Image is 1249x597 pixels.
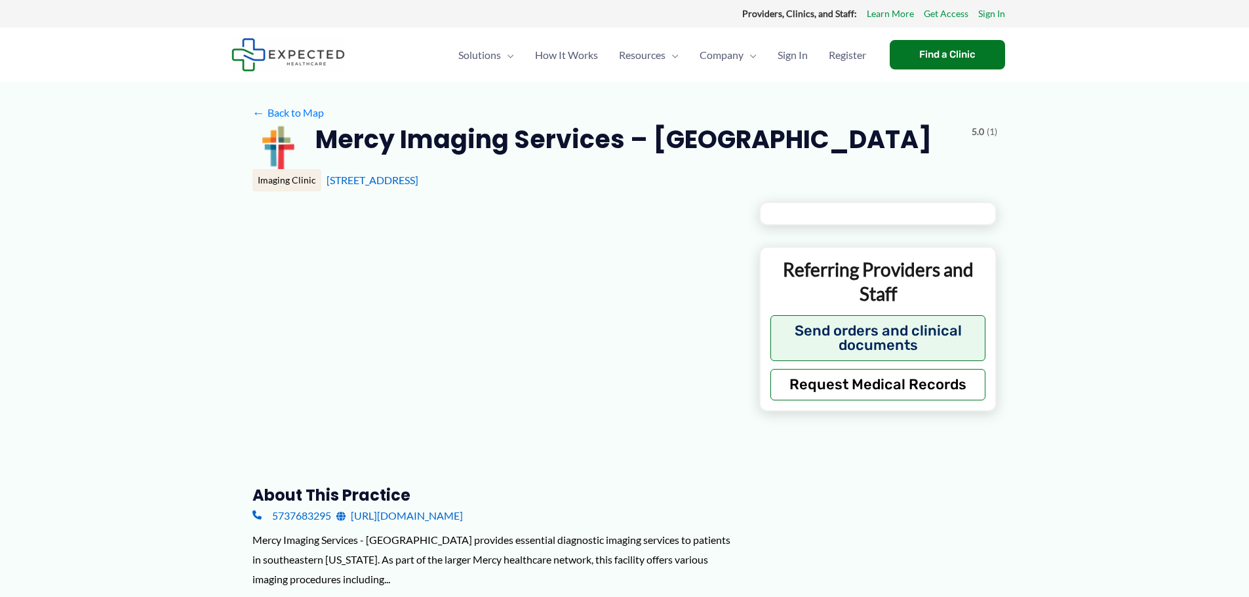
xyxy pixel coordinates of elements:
span: Solutions [458,32,501,78]
a: Sign In [767,32,818,78]
p: Referring Providers and Staff [770,258,986,305]
span: 5.0 [972,123,984,140]
button: Send orders and clinical documents [770,315,986,361]
span: Register [829,32,866,78]
span: Company [700,32,743,78]
a: [URL][DOMAIN_NAME] [336,506,463,526]
a: ResourcesMenu Toggle [608,32,689,78]
a: Find a Clinic [890,40,1005,69]
h2: Mercy Imaging Services – [GEOGRAPHIC_DATA] [315,123,932,155]
a: 5737683295 [252,506,331,526]
a: SolutionsMenu Toggle [448,32,525,78]
a: [STREET_ADDRESS] [327,174,418,186]
h3: About this practice [252,485,738,505]
nav: Primary Site Navigation [448,32,877,78]
a: Learn More [867,5,914,22]
span: ← [252,106,265,119]
div: Imaging Clinic [252,169,321,191]
span: Sign In [778,32,808,78]
span: Menu Toggle [665,32,679,78]
a: Register [818,32,877,78]
span: Resources [619,32,665,78]
strong: Providers, Clinics, and Staff: [742,8,857,19]
a: Get Access [924,5,968,22]
div: Mercy Imaging Services - [GEOGRAPHIC_DATA] provides essential diagnostic imaging services to pati... [252,530,738,588]
button: Request Medical Records [770,369,986,400]
span: How It Works [535,32,598,78]
span: Menu Toggle [743,32,757,78]
a: CompanyMenu Toggle [689,32,767,78]
a: How It Works [525,32,608,78]
img: Expected Healthcare Logo - side, dark font, small [231,38,345,71]
a: ←Back to Map [252,103,324,123]
a: Sign In [978,5,1005,22]
span: Menu Toggle [501,32,514,78]
span: (1) [987,123,997,140]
